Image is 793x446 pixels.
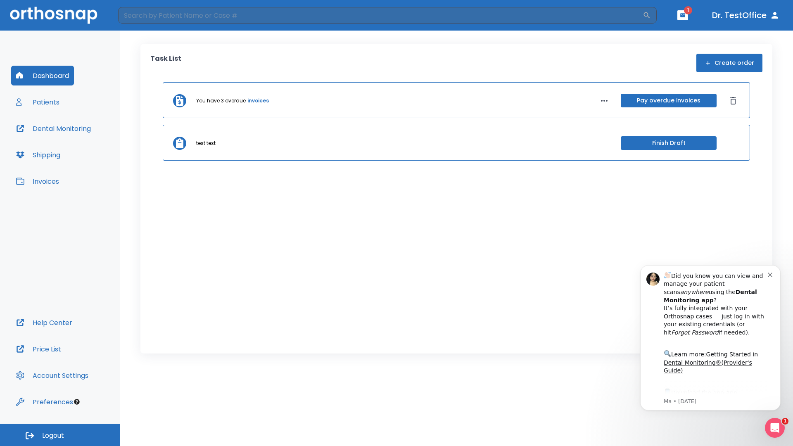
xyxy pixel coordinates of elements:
[11,365,93,385] button: Account Settings
[118,7,643,24] input: Search by Patient Name or Case #
[140,18,147,24] button: Dismiss notification
[628,253,793,424] iframe: Intercom notifications message
[196,140,216,147] p: test test
[11,313,77,332] button: Help Center
[621,136,717,150] button: Finish Draft
[765,418,785,438] iframe: Intercom live chat
[11,92,64,112] button: Patients
[11,145,65,165] button: Shipping
[709,8,783,23] button: Dr. TestOffice
[36,135,140,177] div: Download the app: | ​ Let us know if you need help getting started!
[11,119,96,138] button: Dental Monitoring
[11,392,78,412] button: Preferences
[42,431,64,440] span: Logout
[11,171,64,191] button: Invoices
[10,7,97,24] img: Orthosnap
[11,66,74,85] button: Dashboard
[36,137,109,152] a: App Store
[11,339,66,359] button: Price List
[196,97,246,104] p: You have 3 overdue
[782,418,788,425] span: 1
[727,94,740,107] button: Dismiss
[684,6,692,14] span: 1
[36,145,140,152] p: Message from Ma, sent 2w ago
[73,398,81,406] div: Tooltip anchor
[247,97,269,104] a: invoices
[621,94,717,107] button: Pay overdue invoices
[696,54,762,72] button: Create order
[150,54,181,72] p: Task List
